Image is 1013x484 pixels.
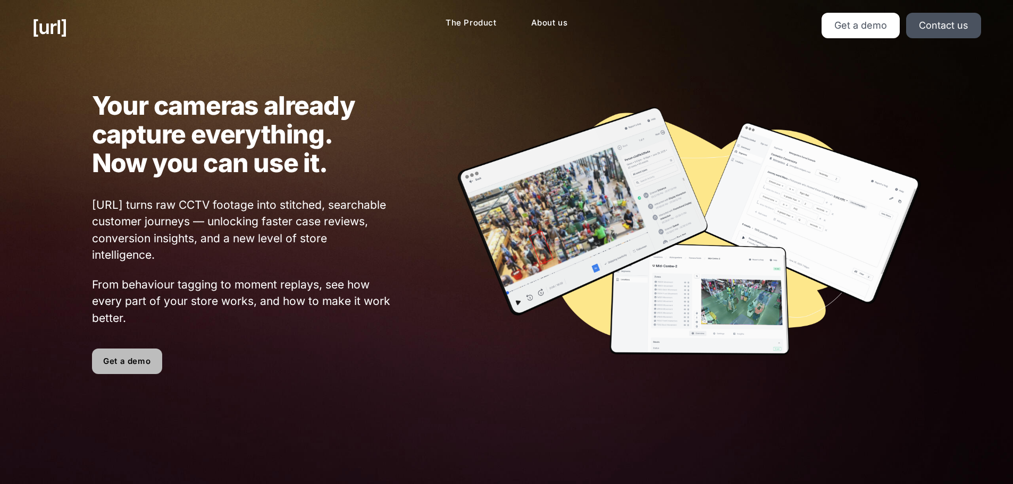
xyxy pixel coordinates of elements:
[92,276,392,327] span: From behaviour tagging to moment replays, see how every part of your store works, and how to make...
[523,13,576,33] a: About us
[906,13,981,38] a: Contact us
[437,13,505,33] a: The Product
[92,349,162,374] a: Get a demo
[32,13,67,41] a: [URL]
[92,197,392,264] span: [URL] turns raw CCTV footage into stitched, searchable customer journeys — unlocking faster case ...
[822,13,900,38] a: Get a demo
[92,91,392,177] h1: Your cameras already capture everything. Now you can use it.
